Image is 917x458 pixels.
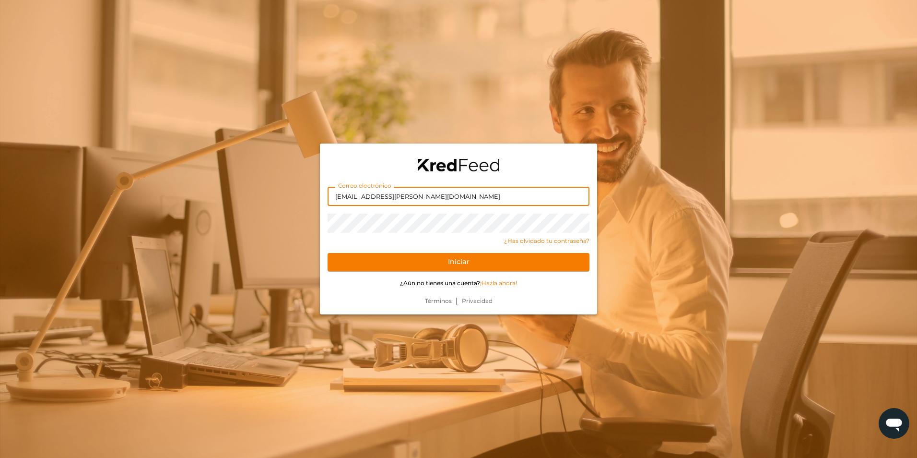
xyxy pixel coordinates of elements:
a: ¡Hazla ahora! [480,279,517,287]
button: Iniciar [328,253,589,271]
img: logo-black.png [418,159,499,171]
img: chatIcon [884,414,904,433]
a: Términos [421,297,456,305]
label: Correo electrónico [335,182,394,191]
div: | [320,295,597,314]
a: Privacidad [458,297,496,305]
a: ¿Has olvidado tu contraseña? [328,237,589,245]
p: ¿Aún no tienes una cuenta? [328,279,589,288]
